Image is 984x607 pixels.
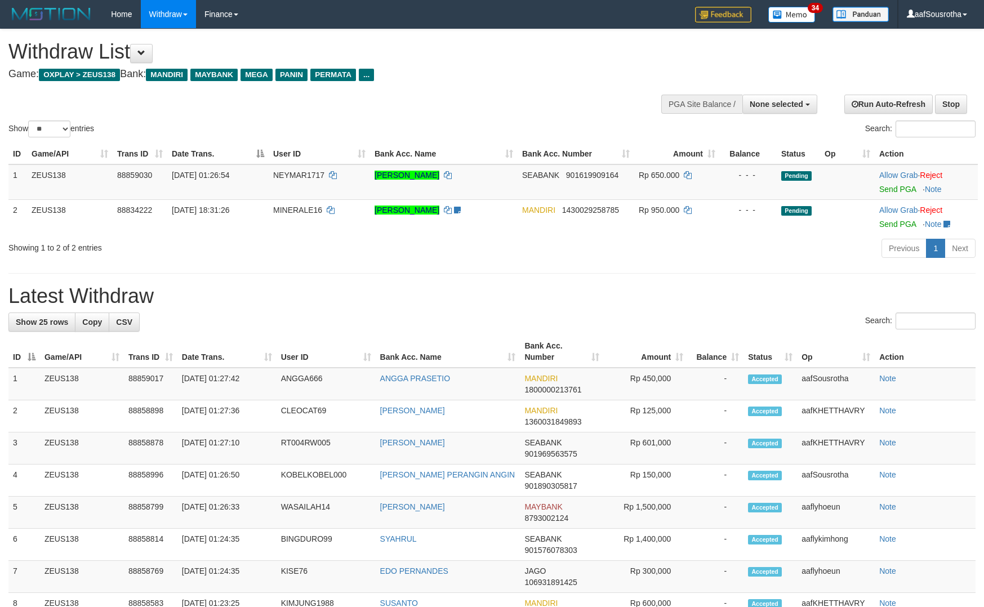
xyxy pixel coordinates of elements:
[879,374,896,383] a: Note
[925,185,942,194] a: Note
[935,95,967,114] a: Stop
[190,69,238,81] span: MAYBANK
[724,169,772,181] div: - - -
[40,432,124,465] td: ZEUS138
[768,7,816,23] img: Button%20Memo.svg
[40,400,124,432] td: ZEUS138
[27,144,113,164] th: Game/API: activate to sort column ascending
[124,432,177,465] td: 88858878
[75,313,109,332] a: Copy
[370,144,518,164] th: Bank Acc. Name: activate to sort column ascending
[518,144,634,164] th: Bank Acc. Number: activate to sort column ascending
[40,561,124,593] td: ZEUS138
[522,206,555,215] span: MANDIRI
[797,400,875,432] td: aafKHETTHAVRY
[8,368,40,400] td: 1
[113,144,167,164] th: Trans ID: activate to sort column ascending
[750,100,803,109] span: None selected
[879,171,918,180] a: Allow Grab
[109,313,140,332] a: CSV
[277,432,376,465] td: RT004RW005
[808,3,823,13] span: 34
[380,470,515,479] a: [PERSON_NAME] PERANGIN ANGIN
[177,529,277,561] td: [DATE] 01:24:35
[688,561,743,593] td: -
[40,529,124,561] td: ZEUS138
[524,417,581,426] span: Copy 1360031849893 to clipboard
[604,368,688,400] td: Rp 450,000
[117,171,152,180] span: 88859030
[380,566,448,575] a: EDO PERNANDES
[797,368,875,400] td: aafSousrotha
[688,336,743,368] th: Balance: activate to sort column ascending
[376,336,520,368] th: Bank Acc. Name: activate to sort column ascending
[177,465,277,497] td: [DATE] 01:26:50
[879,206,918,215] a: Allow Grab
[275,69,308,81] span: PANIN
[380,406,445,415] a: [PERSON_NAME]
[781,206,812,216] span: Pending
[748,407,782,416] span: Accepted
[797,336,875,368] th: Op: activate to sort column ascending
[124,336,177,368] th: Trans ID: activate to sort column ascending
[688,400,743,432] td: -
[520,336,604,368] th: Bank Acc. Number: activate to sort column ascending
[359,69,374,81] span: ...
[920,206,942,215] a: Reject
[524,406,558,415] span: MANDIRI
[604,497,688,529] td: Rp 1,500,000
[27,164,113,200] td: ZEUS138
[797,432,875,465] td: aafKHETTHAVRY
[566,171,618,180] span: Copy 901619909164 to clipboard
[40,336,124,368] th: Game/API: activate to sort column ascending
[524,374,558,383] span: MANDIRI
[524,470,562,479] span: SEABANK
[896,120,976,137] input: Search:
[277,368,376,400] td: ANGGA666
[879,171,920,180] span: ·
[639,171,679,180] span: Rp 650.000
[875,336,976,368] th: Action
[724,204,772,216] div: - - -
[380,502,445,511] a: [PERSON_NAME]
[375,206,439,215] a: [PERSON_NAME]
[865,120,976,137] label: Search:
[40,368,124,400] td: ZEUS138
[8,313,75,332] a: Show 25 rows
[8,41,645,63] h1: Withdraw List
[241,69,273,81] span: MEGA
[167,144,269,164] th: Date Trans.: activate to sort column descending
[82,318,102,327] span: Copy
[380,534,417,543] a: SYAHRUL
[688,497,743,529] td: -
[879,534,896,543] a: Note
[604,529,688,561] td: Rp 1,400,000
[8,465,40,497] td: 4
[524,566,546,575] span: JAGO
[879,206,920,215] span: ·
[277,400,376,432] td: CLEOCAT69
[748,503,782,512] span: Accepted
[777,144,820,164] th: Status
[177,561,277,593] td: [DATE] 01:24:35
[695,7,751,23] img: Feedback.jpg
[8,144,27,164] th: ID
[277,336,376,368] th: User ID: activate to sort column ascending
[634,144,720,164] th: Amount: activate to sort column ascending
[124,368,177,400] td: 88859017
[844,95,933,114] a: Run Auto-Refresh
[743,336,797,368] th: Status: activate to sort column ascending
[177,400,277,432] td: [DATE] 01:27:36
[879,185,916,194] a: Send PGA
[688,465,743,497] td: -
[8,69,645,80] h4: Game: Bank:
[604,432,688,465] td: Rp 601,000
[27,199,113,234] td: ZEUS138
[879,566,896,575] a: Note
[8,432,40,465] td: 3
[748,374,782,384] span: Accepted
[881,239,927,258] a: Previous
[945,239,976,258] a: Next
[524,514,568,523] span: Copy 8793002124 to clipboard
[277,465,376,497] td: KOBELKOBEL000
